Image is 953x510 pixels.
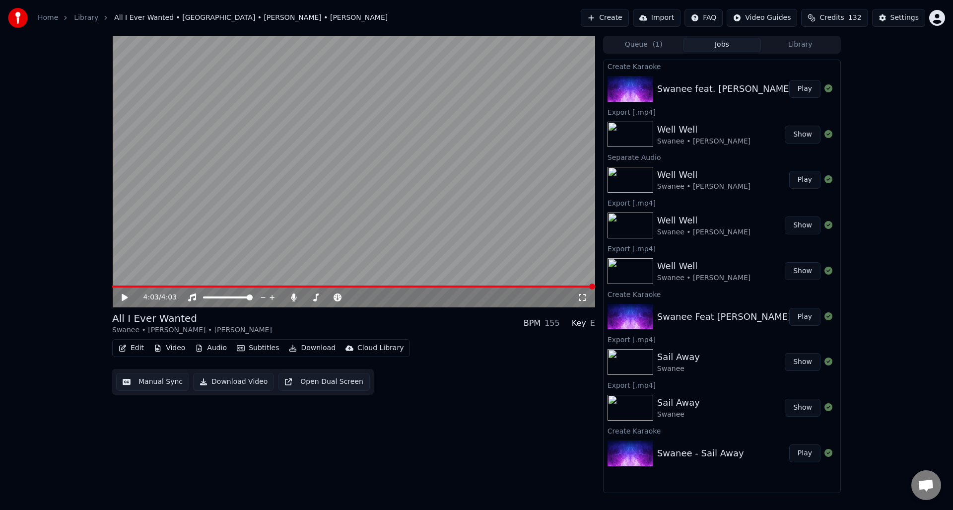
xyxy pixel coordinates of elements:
[143,292,167,302] div: /
[38,13,58,23] a: Home
[911,470,941,500] a: Open chat
[633,9,681,27] button: Import
[683,38,761,52] button: Jobs
[604,242,840,254] div: Export [.mp4]
[657,446,744,460] div: Swanee - Sail Away
[657,182,750,192] div: Swanee • [PERSON_NAME]
[545,317,560,329] div: 155
[357,343,404,353] div: Cloud Library
[848,13,862,23] span: 132
[605,38,683,52] button: Queue
[233,341,283,355] button: Subtitles
[789,80,820,98] button: Play
[278,373,370,391] button: Open Dual Screen
[785,262,820,280] button: Show
[112,325,272,335] div: Swanee • [PERSON_NAME] • [PERSON_NAME]
[727,9,797,27] button: Video Guides
[524,317,541,329] div: BPM
[801,9,868,27] button: Credits132
[115,341,148,355] button: Edit
[657,227,750,237] div: Swanee • [PERSON_NAME]
[193,373,274,391] button: Download Video
[684,9,723,27] button: FAQ
[819,13,844,23] span: Credits
[116,373,189,391] button: Manual Sync
[785,353,820,371] button: Show
[604,151,840,163] div: Separate Audio
[653,40,663,50] span: ( 1 )
[657,396,700,410] div: Sail Away
[657,137,750,146] div: Swanee • [PERSON_NAME]
[657,350,700,364] div: Sail Away
[789,308,820,326] button: Play
[161,292,177,302] span: 4:03
[785,126,820,144] button: Show
[604,425,840,437] div: Create Karaoke
[112,311,272,325] div: All I Ever Wanted
[604,379,840,391] div: Export [.mp4]
[657,273,750,283] div: Swanee • [PERSON_NAME]
[657,410,700,420] div: Swanee
[789,171,820,189] button: Play
[657,168,750,182] div: Well Well
[590,317,595,329] div: E
[572,317,586,329] div: Key
[785,217,820,234] button: Show
[143,292,159,302] span: 4:03
[114,13,388,23] span: All I Ever Wanted • [GEOGRAPHIC_DATA] • [PERSON_NAME] • [PERSON_NAME]
[191,341,231,355] button: Audio
[657,214,750,227] div: Well Well
[761,38,839,52] button: Library
[789,444,820,462] button: Play
[604,197,840,209] div: Export [.mp4]
[890,13,919,23] div: Settings
[872,9,925,27] button: Settings
[38,13,388,23] nav: breadcrumb
[657,364,700,374] div: Swanee
[657,310,841,324] div: Swanee Feat [PERSON_NAME] - Well Well
[657,259,750,273] div: Well Well
[604,106,840,118] div: Export [.mp4]
[150,341,189,355] button: Video
[74,13,98,23] a: Library
[604,333,840,345] div: Export [.mp4]
[657,123,750,137] div: Well Well
[604,288,840,300] div: Create Karaoke
[285,341,340,355] button: Download
[581,9,629,27] button: Create
[8,8,28,28] img: youka
[785,399,820,417] button: Show
[604,60,840,72] div: Create Karaoke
